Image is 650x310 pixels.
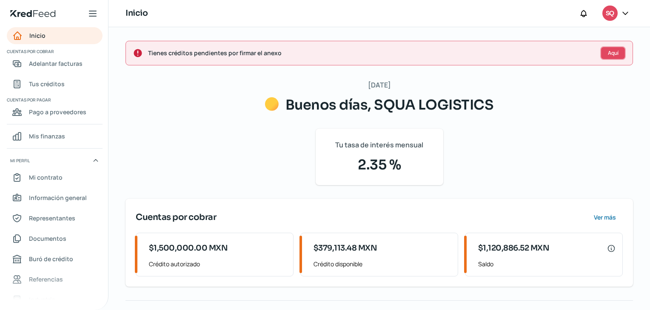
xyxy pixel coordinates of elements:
[7,271,103,288] a: Referencias
[7,210,103,227] a: Representantes
[29,192,87,203] span: Información general
[7,169,103,186] a: Mi contrato
[125,7,148,20] h1: Inicio
[7,189,103,206] a: Información general
[606,8,614,19] span: SQ
[7,55,103,72] a: Adelantar facturas
[608,51,619,56] span: Aquí
[7,76,103,93] a: Tus créditos
[326,155,433,175] span: 2.35 %
[7,291,103,308] a: Industria
[600,46,626,60] button: Aquí
[7,230,103,247] a: Documentos
[314,259,451,269] span: Crédito disponible
[265,97,279,111] img: Saludos
[29,172,63,183] span: Mi contrato
[368,79,391,91] span: [DATE]
[7,96,101,104] span: Cuentas por pagar
[29,131,65,141] span: Mis finanzas
[29,79,65,89] span: Tus créditos
[335,139,423,151] span: Tu tasa de interés mensual
[149,242,228,254] span: $1,500,000.00 MXN
[29,213,75,223] span: Representantes
[314,242,377,254] span: $379,113.48 MXN
[29,30,46,41] span: Inicio
[29,107,86,117] span: Pago a proveedores
[478,259,616,269] span: Saldo
[285,96,494,113] span: Buenos días, SQUA LOGISTICS
[10,157,30,164] span: Mi perfil
[7,251,103,268] a: Buró de crédito
[7,48,101,55] span: Cuentas por cobrar
[29,274,63,285] span: Referencias
[478,242,550,254] span: $1,120,886.52 MXN
[149,259,286,269] span: Crédito autorizado
[29,233,66,244] span: Documentos
[7,104,103,121] a: Pago a proveedores
[29,254,73,264] span: Buró de crédito
[136,211,216,224] span: Cuentas por cobrar
[7,27,103,44] a: Inicio
[594,214,616,220] span: Ver más
[7,128,103,145] a: Mis finanzas
[587,209,623,226] button: Ver más
[29,294,55,305] span: Industria
[148,48,593,58] span: Tienes créditos pendientes por firmar el anexo
[29,58,83,69] span: Adelantar facturas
